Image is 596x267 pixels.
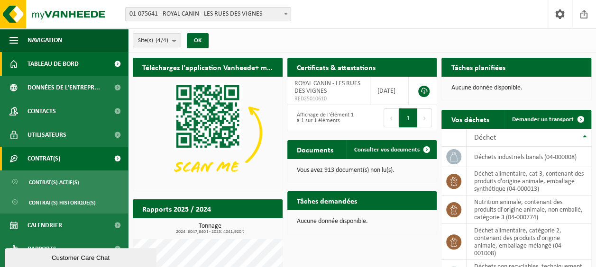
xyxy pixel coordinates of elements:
[297,218,428,225] p: Aucune donnée disponible.
[297,167,428,174] p: Vous avez 913 document(s) non lu(s).
[133,33,181,47] button: Site(s)(4/4)
[292,107,358,128] div: Affichage de l'élément 1 à 1 sur 1 éléments
[417,108,432,127] button: Next
[294,80,360,95] span: ROYAL CANIN - LES RUES DES VIGNES
[28,123,66,147] span: Utilisateurs
[467,167,591,196] td: déchet alimentaire, cat 3, contenant des produits d'origine animale, emballage synthétique (04-00...
[138,34,168,48] span: Site(s)
[287,58,385,76] h2: Certificats & attestations
[346,140,436,159] a: Consulter vos documents
[138,230,283,234] span: 2024: 6047,840 t - 2025: 4041,920 t
[156,37,168,44] count: (4/4)
[29,194,96,212] span: Contrat(s) historique(s)
[28,76,100,99] span: Données de l'entrepr...
[2,173,126,191] a: Contrat(s) actif(s)
[138,223,283,234] h3: Tonnage
[384,108,399,127] button: Previous
[28,214,62,237] span: Calendrier
[399,108,417,127] button: 1
[467,147,591,167] td: déchets industriels banals (04-000008)
[28,52,79,76] span: Tableau de bord
[28,147,60,170] span: Contrat(s)
[441,58,514,76] h2: Tâches planifiées
[2,193,126,211] a: Contrat(s) historique(s)
[504,110,590,129] a: Demander un transport
[370,77,409,105] td: [DATE]
[125,7,291,21] span: 01-075641 - ROYAL CANIN - LES RUES DES VIGNES
[133,199,220,218] h2: Rapports 2025 / 2024
[28,99,56,123] span: Contacts
[29,173,79,191] span: Contrat(s) actif(s)
[354,147,419,153] span: Consulter vos documents
[441,110,498,128] h2: Vos déchets
[133,58,283,76] h2: Téléchargez l'application Vanheede+ maintenant!
[133,77,283,189] img: Download de VHEPlus App
[294,95,363,103] span: RED25010610
[5,246,158,267] iframe: chat widget
[474,134,495,142] span: Déchet
[126,8,291,21] span: 01-075641 - ROYAL CANIN - LES RUES DES VIGNES
[200,218,282,237] a: Consulter les rapports
[28,28,62,52] span: Navigation
[512,116,574,123] span: Demander un transport
[287,140,343,159] h2: Documents
[28,237,56,261] span: Rapports
[287,191,367,210] h2: Tâches demandées
[451,85,582,91] p: Aucune donnée disponible.
[187,33,209,48] button: OK
[467,196,591,224] td: nutrition animale, contenant des produits dl'origine animale, non emballé, catégorie 3 (04-000774)
[467,224,591,260] td: déchet alimentaire, catégorie 2, contenant des produits d'origine animale, emballage mélangé (04-...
